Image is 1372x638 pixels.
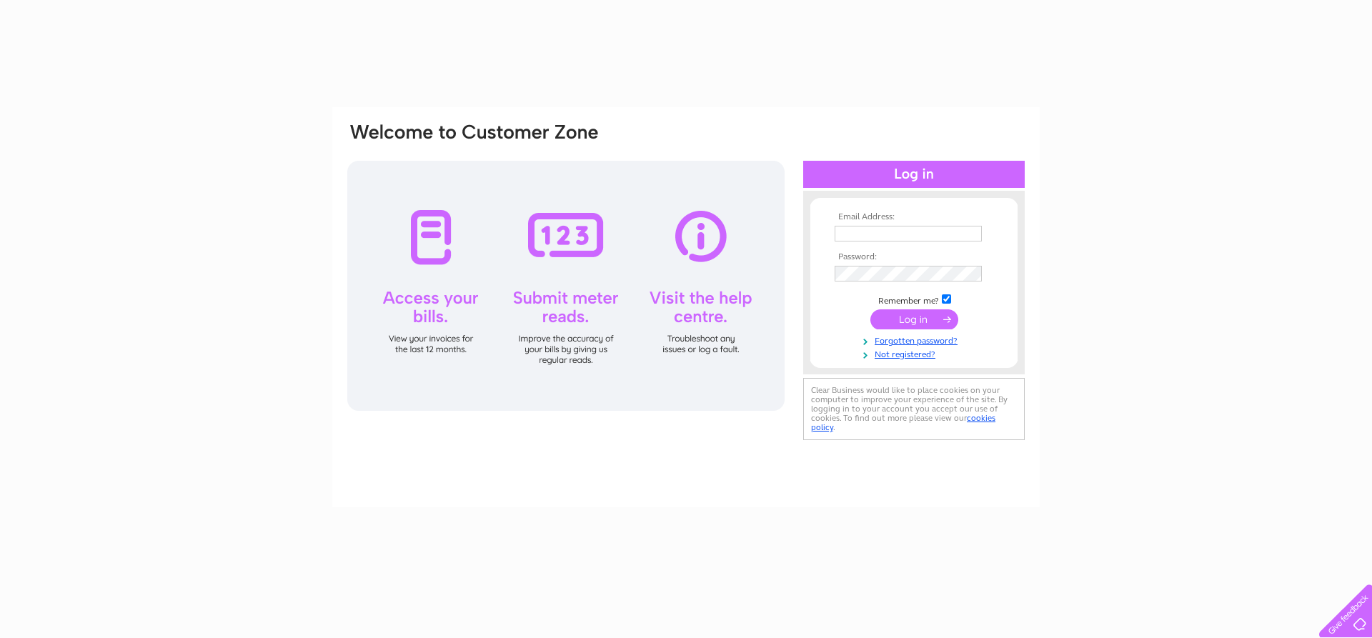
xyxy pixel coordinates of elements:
input: Submit [870,309,958,329]
th: Password: [831,252,997,262]
a: Not registered? [835,347,997,360]
div: Clear Business would like to place cookies on your computer to improve your experience of the sit... [803,378,1025,440]
a: Forgotten password? [835,333,997,347]
th: Email Address: [831,212,997,222]
a: cookies policy [811,413,995,432]
td: Remember me? [831,292,997,306]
